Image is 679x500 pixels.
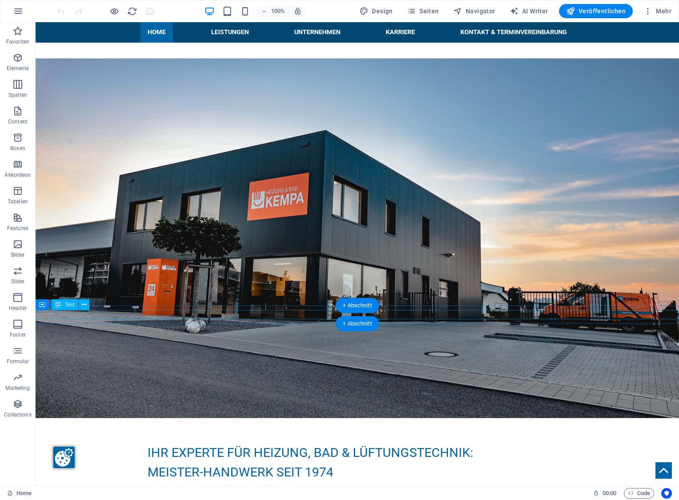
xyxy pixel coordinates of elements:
button: Navigator [450,4,499,18]
span: Code [628,488,650,499]
p: Elemente [7,65,29,72]
p: Marketing [5,385,30,392]
span: Design [359,7,393,16]
p: Features [7,225,28,232]
p: Favoriten [6,38,29,45]
div: Design (Strg+Alt+Y) [356,4,396,18]
i: Bei Größenänderung Zoomstufe automatisch an das gewählte Gerät anpassen. [294,7,302,15]
h6: Session-Zeit [593,488,617,499]
button: AI Writer [506,4,552,18]
span: Mehr [643,7,671,16]
button: Veröffentlichen [559,4,633,18]
span: Veröffentlichen [566,7,626,16]
p: Collections [4,411,31,418]
span: Navigator [453,7,495,16]
span: : [609,490,610,496]
p: Footer [10,331,26,338]
button: Design [356,4,396,18]
button: reload [127,6,137,16]
p: Content [8,118,28,125]
p: Header [9,305,27,312]
button: Mehr [640,4,675,18]
p: Bilder [11,251,25,258]
div: + Abschnitt [336,316,379,331]
span: Text [65,302,75,307]
button: 100% [257,6,289,16]
img: Zustimmung ändern [18,425,39,446]
button: Klicke hier, um den Vorschau-Modus zu verlassen [109,6,120,16]
button: Seiten [403,4,443,18]
i: Seite neu laden [127,6,137,16]
h6: 100% [271,6,285,16]
a: Klick, um Auswahl aufzuheben. Doppelklick öffnet Seitenverwaltung [7,488,32,499]
span: AI Writer [510,7,548,16]
p: Tabellen [8,198,28,205]
span: 00 00 [603,488,616,499]
p: Formular [7,358,29,365]
p: Akkordeon [4,171,31,179]
p: Boxen [10,145,25,152]
p: Slider [11,278,25,285]
button: Usercentrics [661,488,672,499]
button: Code [624,488,654,499]
p: Spalten [8,91,27,99]
div: + Abschnitt [336,298,379,313]
span: Seiten [407,7,439,16]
